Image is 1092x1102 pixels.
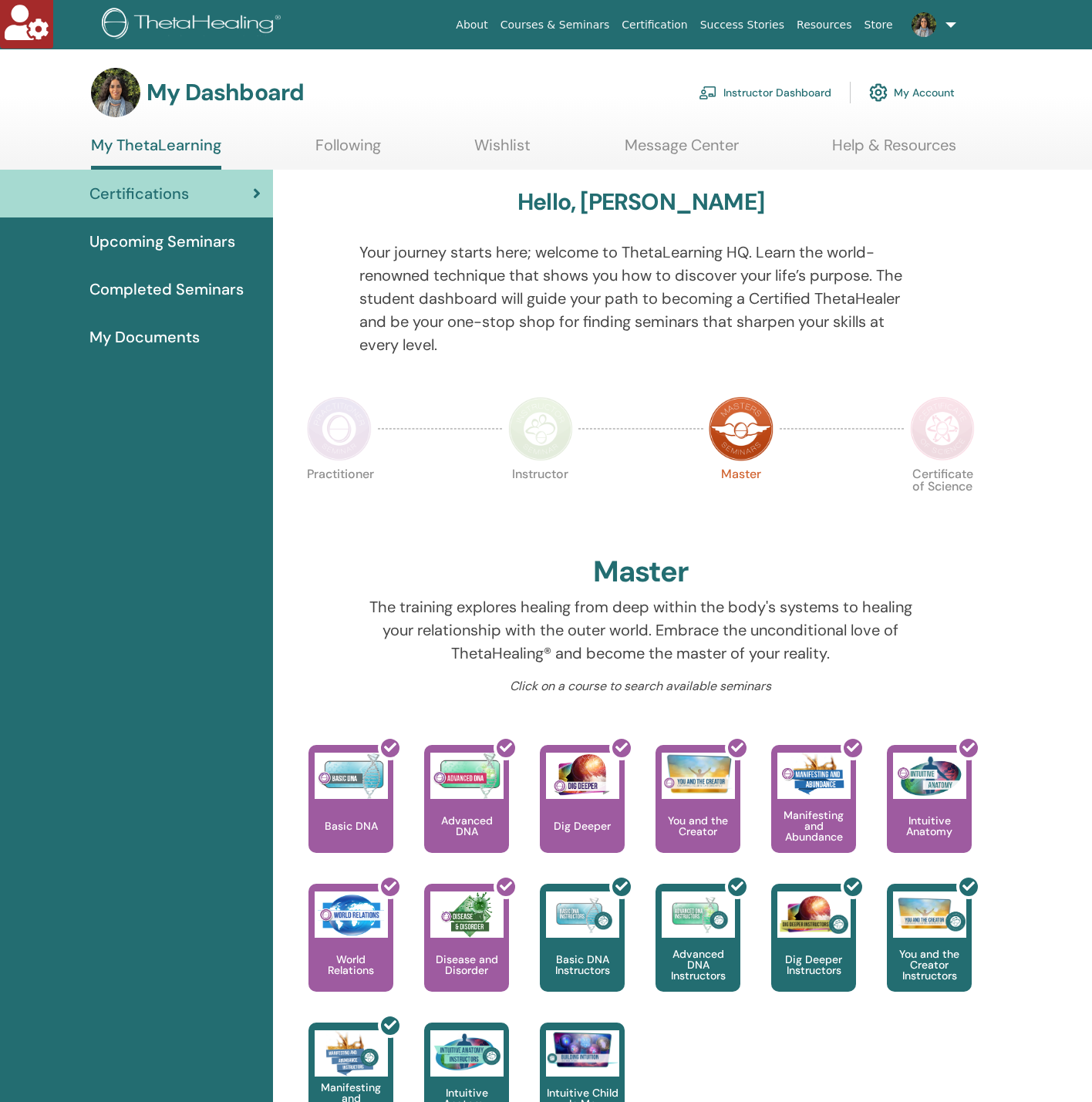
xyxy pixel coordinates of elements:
a: Wishlist [474,136,531,166]
a: About [450,11,494,39]
a: Instructor Dashboard [699,76,831,110]
a: Store [858,11,899,39]
p: Advanced DNA Instructors [656,949,740,981]
img: You and the Creator [662,753,735,795]
p: Instructor [508,468,573,533]
a: Success Stories [694,11,790,39]
a: Advanced DNA Instructors Advanced DNA Instructors [656,884,740,1023]
p: You and the Creator [656,815,740,837]
a: Following [315,136,381,166]
p: Disease and Disorder [424,954,509,976]
img: cog.svg [869,79,888,106]
a: You and the Creator Instructors You and the Creator Instructors [887,884,972,1023]
span: My Documents [89,325,200,349]
a: Dig Deeper Instructors Dig Deeper Instructors [771,884,856,1023]
img: Practitioner [307,396,372,461]
span: Completed Seminars [89,278,244,301]
a: Disease and Disorder Disease and Disorder [424,884,509,1023]
img: Manifesting and Abundance Instructors [315,1030,388,1077]
p: Master [709,468,773,533]
span: Certifications [89,182,189,205]
p: Dig Deeper [548,821,617,831]
a: My ThetaLearning [91,136,221,170]
p: You and the Creator Instructors [887,949,972,981]
a: Intuitive Anatomy Intuitive Anatomy [887,745,972,884]
img: You and the Creator Instructors [893,891,966,938]
p: Click on a course to search available seminars [359,677,922,696]
img: Dig Deeper Instructors [777,891,851,938]
img: Manifesting and Abundance [777,753,851,799]
img: Basic DNA [315,753,388,799]
a: Dig Deeper Dig Deeper [540,745,625,884]
p: Manifesting and Abundance [771,810,856,842]
img: Dig Deeper [546,753,619,799]
img: chalkboard-teacher.svg [699,86,717,99]
img: Intuitive Child In Me Instructors [546,1030,619,1068]
img: Advanced DNA [430,753,504,799]
img: Intuitive Anatomy [893,753,966,799]
a: Certification [615,11,693,39]
p: Intuitive Anatomy [887,815,972,837]
p: Dig Deeper Instructors [771,954,856,976]
img: default.jpg [912,12,936,37]
img: logo.png [102,8,286,42]
span: Upcoming Seminars [89,230,235,253]
p: Your journey starts here; welcome to ThetaLearning HQ. Learn the world-renowned technique that sh... [359,241,922,356]
img: Certificate of Science [910,396,975,461]
img: Master [709,396,773,461]
p: Practitioner [307,468,372,533]
img: World Relations [315,891,388,938]
a: Resources [790,11,858,39]
p: Basic DNA Instructors [540,954,625,976]
img: Intuitive Anatomy Instructors [430,1030,504,1077]
a: You and the Creator You and the Creator [656,745,740,884]
p: The training explores healing from deep within the body's systems to healing your relationship wi... [359,595,922,665]
img: default.jpg [91,68,140,117]
p: Advanced DNA [424,815,509,837]
a: Manifesting and Abundance Manifesting and Abundance [771,745,856,884]
h3: Hello, [PERSON_NAME] [517,188,764,216]
a: Courses & Seminars [494,11,616,39]
img: Disease and Disorder [430,891,504,938]
p: Certificate of Science [910,468,975,533]
img: Instructor [508,396,573,461]
h3: My Dashboard [147,79,304,106]
p: World Relations [308,954,393,976]
a: My Account [869,76,955,110]
a: Basic DNA Basic DNA [308,745,393,884]
a: Basic DNA Instructors Basic DNA Instructors [540,884,625,1023]
a: Help & Resources [832,136,956,166]
h2: Master [593,554,689,590]
img: Advanced DNA Instructors [662,891,735,938]
a: Message Center [625,136,739,166]
img: Basic DNA Instructors [546,891,619,938]
a: World Relations World Relations [308,884,393,1023]
a: Advanced DNA Advanced DNA [424,745,509,884]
